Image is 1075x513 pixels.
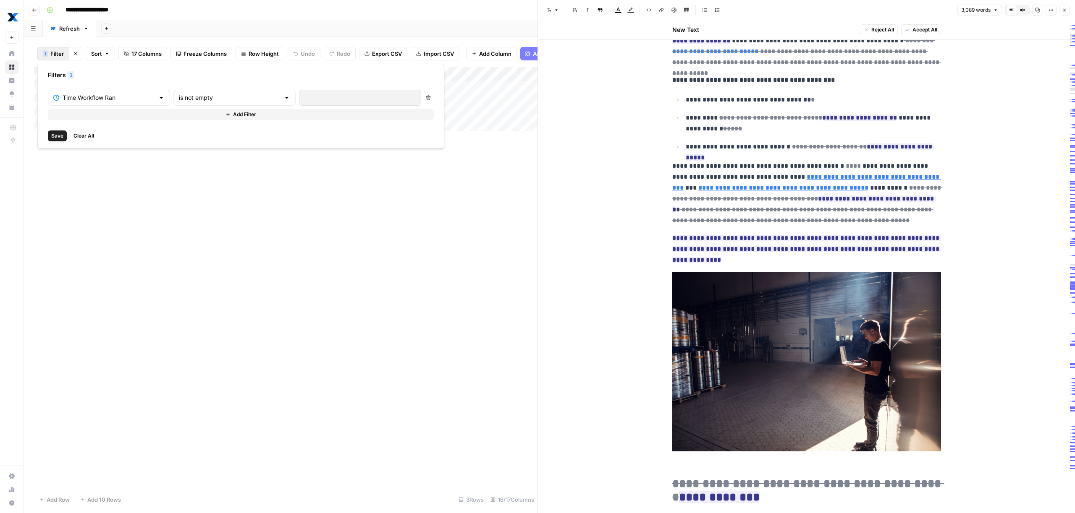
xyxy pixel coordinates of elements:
[34,493,75,506] button: Add Row
[131,49,162,58] span: 17 Columns
[41,68,440,83] div: Filters
[86,47,115,60] button: Sort
[5,469,18,483] a: Settings
[359,47,407,60] button: Export CSV
[957,5,1002,16] button: 3,089 words
[44,50,47,57] span: 1
[70,130,97,141] button: Clear All
[424,49,454,58] span: Import CSV
[179,94,280,102] input: is not empty
[5,47,18,60] a: Home
[91,49,102,58] span: Sort
[37,64,444,148] div: 1Filter
[5,483,18,496] a: Usage
[48,130,67,141] button: Save
[411,47,459,60] button: Import CSV
[5,10,20,25] img: MaintainX Logo
[337,49,350,58] span: Redo
[860,24,898,35] button: Reject All
[63,94,155,102] input: Time Workflow Ran
[51,132,63,140] span: Save
[5,87,18,101] a: Opportunities
[43,50,48,57] div: 1
[47,495,70,504] span: Add Row
[487,493,537,506] div: 16/17 Columns
[68,71,74,79] div: 1
[288,47,320,60] button: Undo
[324,47,356,60] button: Redo
[5,60,18,74] a: Browse
[479,49,511,58] span: Add Column
[50,49,64,58] span: Filter
[961,6,991,14] span: 3,089 words
[236,47,284,60] button: Row Height
[466,47,517,60] button: Add Column
[75,493,126,506] button: Add 10 Rows
[118,47,167,60] button: 17 Columns
[901,24,941,35] button: Accept All
[184,49,227,58] span: Freeze Columns
[233,111,256,118] span: Add Filter
[87,495,121,504] span: Add 10 Rows
[73,132,94,140] span: Clear All
[5,7,18,28] button: Workspace: MaintainX
[672,26,699,34] h2: New Text
[301,49,315,58] span: Undo
[455,493,487,506] div: 3 Rows
[43,20,96,37] a: Refresh
[170,47,232,60] button: Freeze Columns
[37,47,69,60] button: 1Filter
[871,26,894,34] span: Reject All
[69,71,73,79] span: 1
[5,101,18,114] a: Your Data
[520,47,584,60] button: Add Power Agent
[912,26,937,34] span: Accept All
[5,496,18,510] button: Help + Support
[59,24,80,33] div: Refresh
[533,49,579,58] span: Add Power Agent
[372,49,402,58] span: Export CSV
[48,109,434,120] button: Add Filter
[249,49,279,58] span: Row Height
[5,74,18,87] a: Insights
